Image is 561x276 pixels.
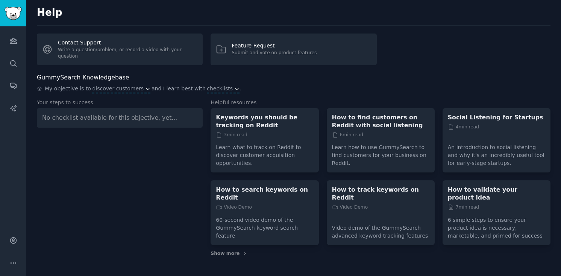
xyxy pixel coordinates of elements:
[37,85,550,93] div: .
[332,132,363,139] span: 6 min read
[448,186,545,201] a: How to validate your product idea
[92,85,144,93] span: discover customers
[216,113,313,129] a: Keywords you should be tracking on Reddit
[211,99,550,107] h3: Helpful resources
[448,204,479,211] span: 7 min read
[448,124,479,131] span: 4 min read
[207,85,239,93] button: checklists
[332,113,429,129] a: How to find customers on Reddit with social listening
[448,113,545,121] a: Social Listening for Startups
[37,34,203,65] a: Contact SupportWrite a question/problem, or record a video with your question
[216,204,252,211] span: Video Demo
[42,113,197,123] div: No checklist available for this objective, yet...
[232,42,317,50] div: Feature Request
[332,138,429,167] p: Learn how to use GummySearch to find customers for your business on Reddit.
[45,85,91,93] span: My objective is to
[216,132,247,139] span: 3 min read
[37,7,550,19] h2: Help
[448,211,545,240] p: 6 simple steps to ensure your product idea is necessary, marketable, and primed for success
[216,138,313,167] p: Learn what to track on Reddit to discover customer acquisition opportunities.
[332,186,429,201] a: How to track keywords on Reddit
[211,250,240,257] span: Show more
[216,211,313,240] p: 60-second video demo of the GummySearch keyword search feature
[232,50,317,56] div: Submit and vote on product features
[448,138,545,167] p: An introduction to social listening and why it's an incredibly useful tool for early-stage startups.
[211,34,376,65] a: Feature RequestSubmit and vote on product features
[152,85,206,93] span: and I learn best with
[332,219,429,240] p: Video demo of the GummySearch advanced keyword tracking features
[37,73,129,82] h2: GummySearch Knowledgebase
[92,85,150,93] button: discover customers
[332,204,368,211] span: Video Demo
[216,186,313,201] a: How to search keywords on Reddit
[5,7,22,20] img: GummySearch logo
[37,99,203,107] h3: Your steps to success
[207,85,233,93] span: checklists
